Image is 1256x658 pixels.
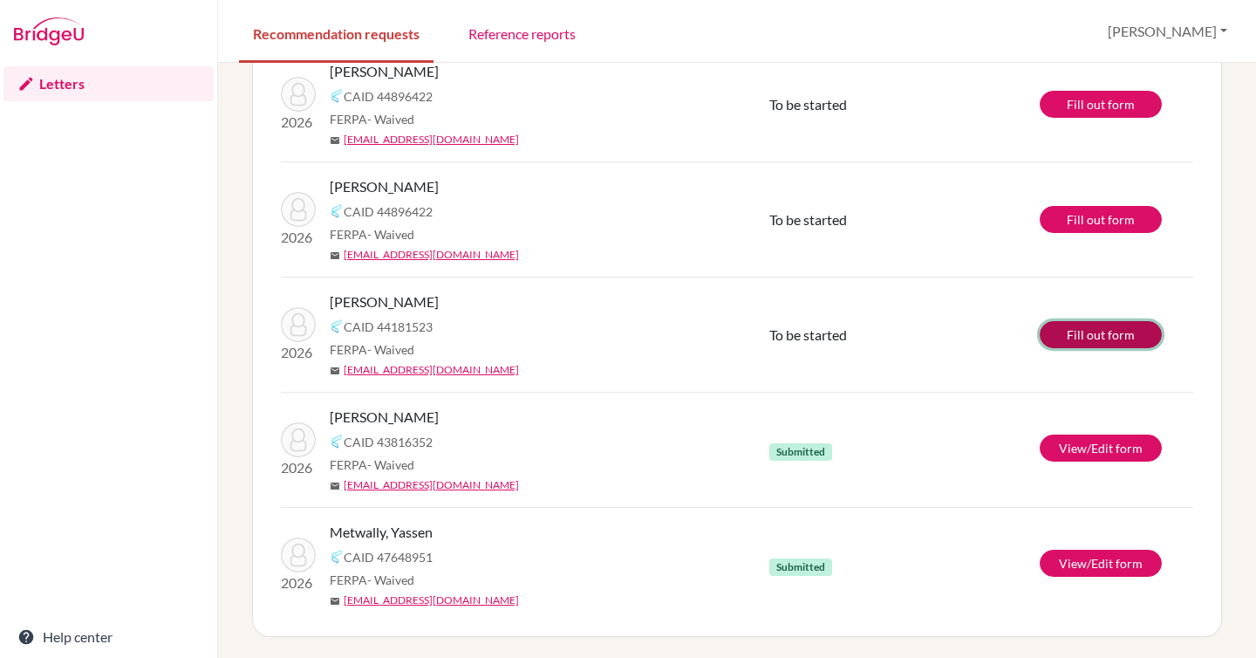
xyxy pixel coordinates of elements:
[330,225,414,243] span: FERPA
[367,457,414,472] span: - Waived
[367,227,414,242] span: - Waived
[769,96,847,113] span: To be started
[344,548,433,566] span: CAID 47648951
[3,66,214,101] a: Letters
[281,538,316,572] img: Metwally, Yassen
[281,192,316,227] img: Issa, Nadine
[330,340,414,359] span: FERPA
[769,211,847,228] span: To be started
[330,61,439,82] span: [PERSON_NAME]
[330,522,433,543] span: Metwally, Yassen
[344,202,433,221] span: CAID 44896422
[1040,550,1162,577] a: View/Edit form
[344,132,519,147] a: [EMAIL_ADDRESS][DOMAIN_NAME]
[344,433,433,451] span: CAID 43816352
[1040,435,1162,462] a: View/Edit form
[330,571,414,589] span: FERPA
[367,572,414,587] span: - Waived
[367,112,414,127] span: - Waived
[344,318,433,336] span: CAID 44181523
[330,110,414,128] span: FERPA
[344,247,519,263] a: [EMAIL_ADDRESS][DOMAIN_NAME]
[281,457,316,478] p: 2026
[281,342,316,363] p: 2026
[330,435,344,449] img: Common App logo
[330,596,340,607] span: mail
[281,572,316,593] p: 2026
[330,456,414,474] span: FERPA
[1040,321,1162,348] a: Fill out form
[330,250,340,261] span: mail
[330,481,340,491] span: mail
[330,550,344,564] img: Common App logo
[330,291,439,312] span: [PERSON_NAME]
[344,87,433,106] span: CAID 44896422
[344,362,519,378] a: [EMAIL_ADDRESS][DOMAIN_NAME]
[330,135,340,146] span: mail
[330,366,340,376] span: mail
[330,204,344,218] img: Common App logo
[281,112,316,133] p: 2026
[454,3,590,63] a: Reference reports
[344,593,519,608] a: [EMAIL_ADDRESS][DOMAIN_NAME]
[769,443,832,461] span: Submitted
[769,326,847,343] span: To be started
[3,620,214,655] a: Help center
[1040,206,1162,233] a: Fill out form
[330,89,344,103] img: Common App logo
[330,407,439,428] span: [PERSON_NAME]
[344,477,519,493] a: [EMAIL_ADDRESS][DOMAIN_NAME]
[14,17,84,45] img: Bridge-U
[281,77,316,112] img: Issa, Nadine
[367,342,414,357] span: - Waived
[239,3,433,63] a: Recommendation requests
[1040,91,1162,118] a: Fill out form
[330,176,439,197] span: [PERSON_NAME]
[281,307,316,342] img: Rabie, Mohamed
[1100,15,1235,48] button: [PERSON_NAME]
[281,227,316,248] p: 2026
[281,422,316,457] img: Hamed, Yassin
[330,319,344,333] img: Common App logo
[769,559,832,576] span: Submitted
